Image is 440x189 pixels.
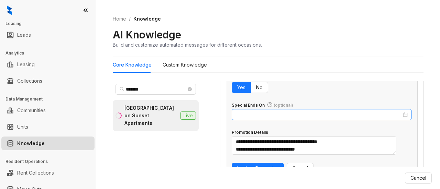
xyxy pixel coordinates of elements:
[1,58,95,71] li: Leasing
[17,28,31,42] a: Leads
[124,104,178,127] div: [GEOGRAPHIC_DATA] on Sunset Apartments
[5,21,96,27] h3: Leasing
[113,61,152,69] div: Core Knowledge
[237,84,245,90] span: Yes
[5,158,96,165] h3: Resident Operations
[111,15,128,23] a: Home
[180,111,196,120] span: Live
[17,104,46,117] a: Communities
[287,163,313,174] button: Cancel
[232,102,293,109] div: Special Ends On
[17,58,35,71] a: Leasing
[17,74,42,88] a: Collections
[267,102,272,107] span: question-circle
[113,41,262,48] div: Build and customize automated messages for different occasions.
[1,166,95,180] li: Rent Collections
[7,5,12,15] img: logo
[113,28,181,41] h2: AI Knowledge
[1,104,95,117] li: Communities
[232,163,284,174] button: Update Promotion
[17,166,54,180] a: Rent Collections
[232,129,268,136] div: Promotion Details
[1,137,95,150] li: Knowledge
[274,103,293,108] span: (optional)
[5,50,96,56] h3: Analytics
[256,84,263,90] span: No
[292,165,308,172] span: Cancel
[1,28,95,42] li: Leads
[1,120,95,134] li: Units
[188,87,192,91] span: close-circle
[163,61,207,69] div: Custom Knowledge
[120,87,124,92] span: search
[237,165,278,172] span: Update Promotion
[17,120,28,134] a: Units
[5,96,96,102] h3: Data Management
[133,16,161,22] span: Knowledge
[17,137,45,150] a: Knowledge
[1,74,95,88] li: Collections
[129,15,131,23] li: /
